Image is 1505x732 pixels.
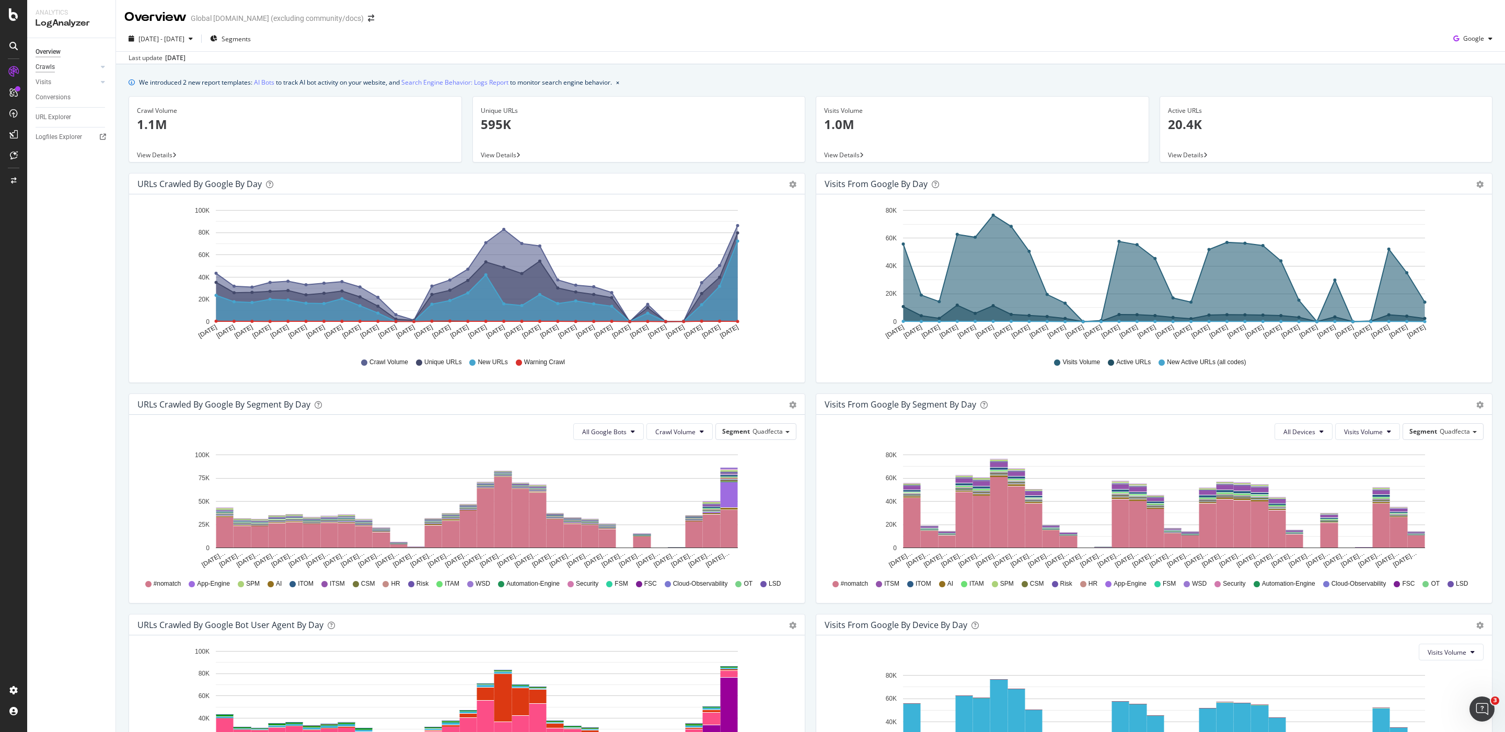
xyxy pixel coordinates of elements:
[1469,696,1495,722] iframe: Intercom live chat
[1419,644,1484,660] button: Visits Volume
[246,579,260,588] span: SPM
[582,427,627,436] span: All Google Bots
[752,427,783,436] span: Quadfecta
[1167,358,1246,367] span: New Active URLs (all codes)
[1060,579,1072,588] span: Risk
[199,715,210,722] text: 40K
[137,179,262,189] div: URLs Crawled by Google by day
[1208,323,1229,340] text: [DATE]
[478,358,507,367] span: New URLs
[615,579,628,588] span: FSM
[789,622,796,629] div: gear
[1000,579,1014,588] span: SPM
[305,323,326,340] text: [DATE]
[233,323,254,340] text: [DATE]
[330,579,345,588] span: ITSM
[1409,427,1437,436] span: Segment
[195,207,210,214] text: 100K
[939,323,959,340] text: [DATE]
[886,498,897,505] text: 40K
[36,77,51,88] div: Visits
[323,323,344,340] text: [DATE]
[789,401,796,409] div: gear
[36,8,107,17] div: Analytics
[36,112,108,123] a: URL Explorer
[1298,323,1319,340] text: [DATE]
[124,8,187,26] div: Overview
[1476,622,1484,629] div: gear
[36,47,61,57] div: Overview
[137,620,323,630] div: URLs Crawled by Google bot User Agent By Day
[1154,323,1175,340] text: [DATE]
[1456,579,1468,588] span: LSD
[1402,579,1415,588] span: FSC
[36,62,98,73] a: Crawls
[992,323,1013,340] text: [DATE]
[1332,579,1386,588] span: Cloud-Observability
[1463,34,1484,43] span: Google
[1280,323,1301,340] text: [DATE]
[298,579,314,588] span: ITOM
[137,399,310,410] div: URLs Crawled by Google By Segment By Day
[1428,648,1466,657] span: Visits Volume
[613,75,622,90] button: close banner
[576,579,598,588] span: Security
[1030,579,1044,588] span: CSM
[1136,323,1157,340] text: [DATE]
[137,150,172,159] span: View Details
[199,251,210,259] text: 60K
[1344,427,1383,436] span: Visits Volume
[1114,579,1147,588] span: App-Engine
[1168,150,1203,159] span: View Details
[825,448,1477,570] svg: A chart.
[789,181,796,188] div: gear
[1223,579,1245,588] span: Security
[215,323,236,340] text: [DATE]
[969,579,984,588] span: ITAM
[974,323,995,340] text: [DATE]
[673,579,728,588] span: Cloud-Observability
[1275,423,1333,440] button: All Devices
[825,203,1477,348] svg: A chart.
[744,579,752,588] span: OT
[137,115,454,133] p: 1.1M
[138,34,184,43] span: [DATE] - [DATE]
[137,448,790,570] svg: A chart.
[524,358,565,367] span: Warning Crawl
[825,399,976,410] div: Visits from Google By Segment By Day
[1089,579,1097,588] span: HR
[199,670,210,678] text: 80K
[341,323,362,340] text: [DATE]
[195,648,210,655] text: 100K
[920,323,941,340] text: [DATE]
[1118,323,1139,340] text: [DATE]
[36,112,71,123] div: URL Explorer
[424,358,461,367] span: Unique URLs
[1476,181,1484,188] div: gear
[506,579,560,588] span: Automation-Engine
[195,451,210,459] text: 100K
[368,15,374,22] div: arrow-right-arrow-left
[886,474,897,482] text: 60K
[886,521,897,528] text: 20K
[884,323,905,340] text: [DATE]
[1262,579,1315,588] span: Automation-Engine
[36,92,71,103] div: Conversions
[1431,579,1440,588] span: OT
[1062,358,1100,367] span: Visits Volume
[36,92,108,103] a: Conversions
[199,474,210,482] text: 75K
[629,323,650,340] text: [DATE]
[611,323,632,340] text: [DATE]
[573,423,644,440] button: All Google Bots
[137,106,454,115] div: Crawl Volume
[199,521,210,528] text: 25K
[199,274,210,281] text: 40K
[646,423,713,440] button: Crawl Volume
[886,235,897,242] text: 60K
[36,62,55,73] div: Crawls
[431,323,452,340] text: [DATE]
[222,34,251,43] span: Segments
[1168,115,1485,133] p: 20.4K
[377,323,398,340] text: [DATE]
